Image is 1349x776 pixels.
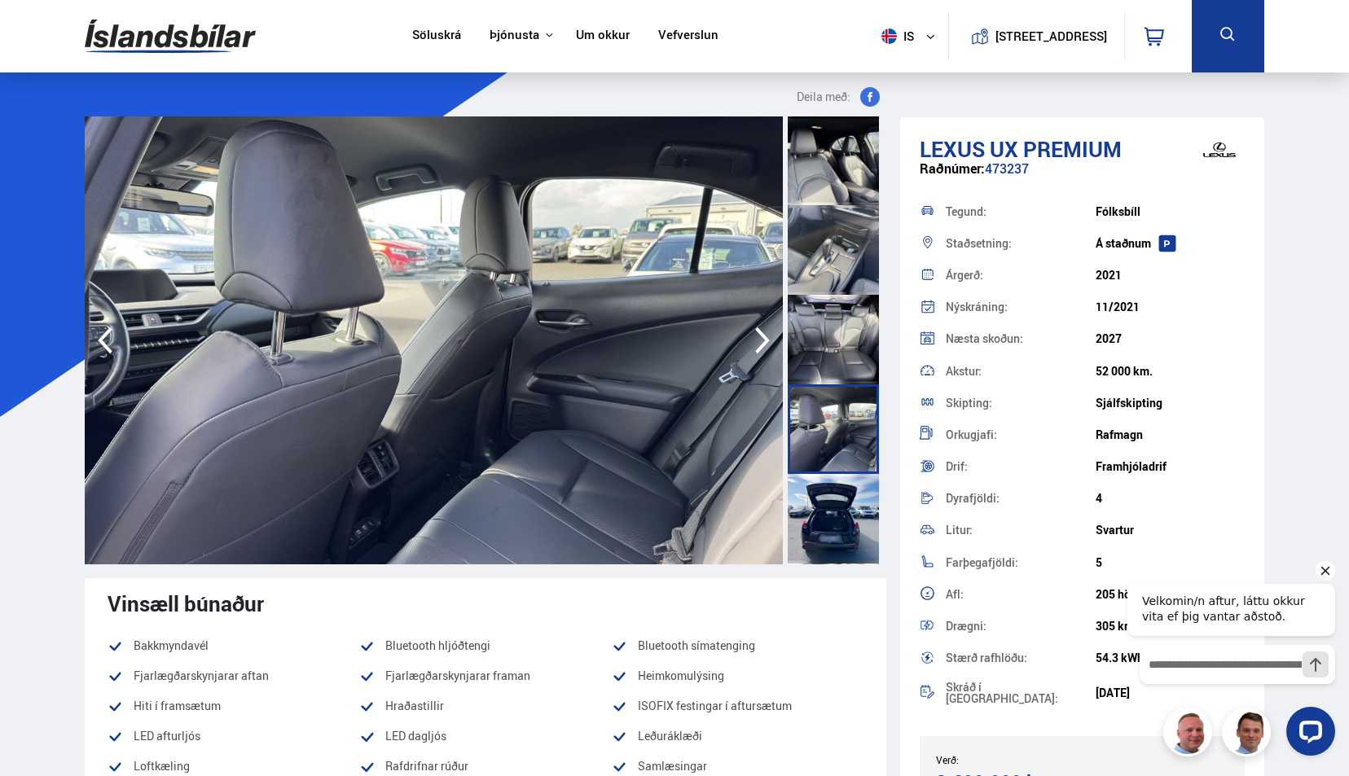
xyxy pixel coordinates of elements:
[920,161,1245,193] div: 473237
[1096,397,1245,410] div: Sjálfskipting
[946,461,1095,472] div: Drif:
[359,696,611,716] li: Hraðastillir
[946,589,1095,600] div: Afl:
[1096,428,1245,441] div: Rafmagn
[359,756,611,776] li: Rafdrifnar rúður
[946,682,1095,704] div: Skráð í [GEOGRAPHIC_DATA]:
[108,591,863,616] div: Vinsæll búnaður
[612,666,863,686] li: Heimkomulýsing
[946,366,1095,377] div: Akstur:
[1096,300,1245,313] div: 11/2021
[1096,460,1245,473] div: Framhjóladrif
[1096,588,1245,601] div: 205 hö.
[108,666,359,686] li: Fjarlægðarskynjarar aftan
[658,28,718,45] a: Vefverslun
[612,726,863,746] li: Leðuráklæði
[946,301,1095,313] div: Nýskráning:
[920,160,985,178] span: Raðnúmer:
[412,28,461,45] a: Söluskrá
[108,756,359,776] li: Loftkæling
[920,134,985,164] span: Lexus
[359,726,611,746] li: LED dagljós
[946,429,1095,441] div: Orkugjafi:
[946,652,1095,664] div: Stærð rafhlöðu:
[85,10,256,63] img: G0Ugv5HjCgRt.svg
[1096,237,1245,250] div: Á staðnum
[990,134,1122,164] span: UX PREMIUM
[359,636,611,655] li: Bluetooth hljóðtengi
[1096,686,1245,699] div: [DATE]
[612,636,863,655] li: Bluetooth símatenging
[946,206,1095,217] div: Tegund:
[490,28,539,43] button: Þjónusta
[1096,332,1245,345] div: 2027
[1001,29,1101,43] button: [STREET_ADDRESS]
[946,270,1095,281] div: Árgerð:
[108,726,359,746] li: LED afturljós
[108,696,359,716] li: Hiti í framsætum
[85,116,783,564] img: 3553882.jpeg
[875,12,948,60] button: is
[359,666,611,686] li: Fjarlægðarskynjarar framan
[946,620,1095,632] div: Drægni:
[1096,651,1245,664] div: 54.3 kWh
[612,756,863,776] li: Samlæsingar
[1096,365,1245,378] div: 52 000 km.
[576,28,630,45] a: Um okkur
[881,28,897,44] img: svg+xml;base64,PHN2ZyB4bWxucz0iaHR0cDovL3d3dy53My5vcmcvMjAwMC9zdmciIHdpZHRoPSI1MTIiIGhlaWdodD0iNT...
[946,557,1095,568] div: Farþegafjöldi:
[946,238,1095,249] div: Staðsetning:
[1096,620,1245,633] div: 305 km
[1096,269,1245,282] div: 2021
[1096,492,1245,505] div: 4
[946,333,1095,344] div: Næsta skoðun:
[1096,524,1245,537] div: Svartur
[936,754,1082,765] div: Verð:
[1096,205,1245,218] div: Fólksbíll
[958,13,1116,59] a: [STREET_ADDRESS]
[946,493,1095,504] div: Dyrafjöldi:
[108,636,359,655] li: Bakkmyndavél
[797,87,850,107] span: Deila með:
[946,397,1095,409] div: Skipting:
[612,696,863,716] li: ISOFIX festingar í aftursætum
[790,87,886,107] button: Deila með:
[946,524,1095,536] div: Litur:
[1187,125,1252,176] img: brand logo
[875,28,916,44] span: is
[1096,556,1245,569] div: 5
[1114,555,1342,769] iframe: LiveChat chat widget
